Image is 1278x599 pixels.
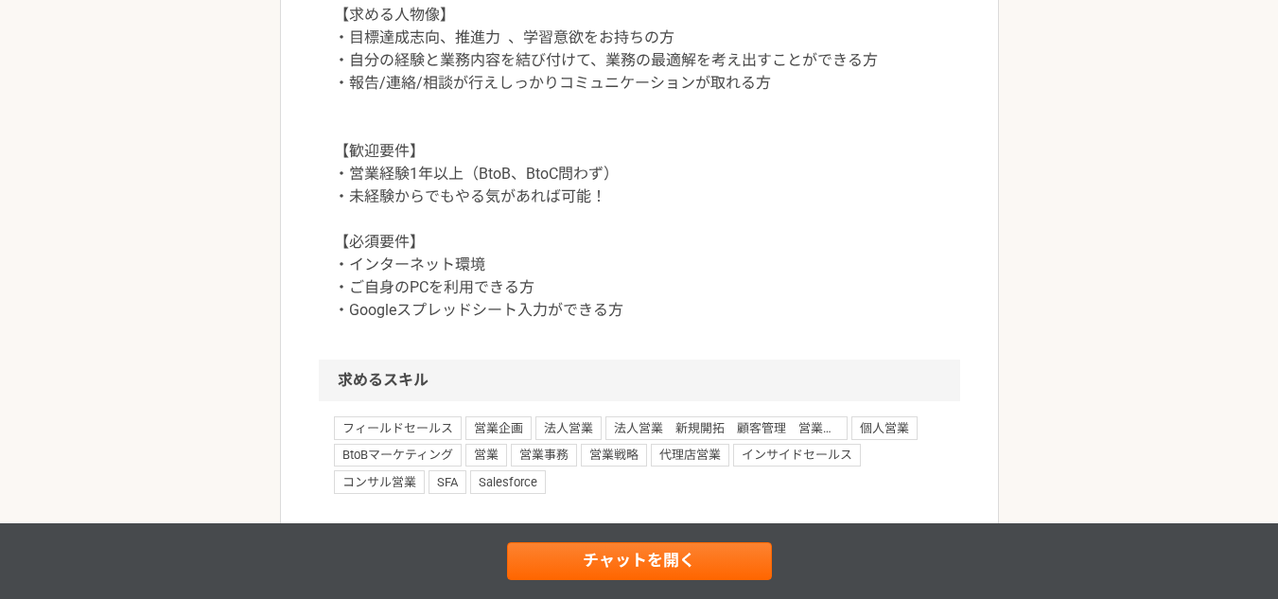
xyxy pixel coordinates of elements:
span: BtoBマーケティング [334,444,462,467]
span: 代理店営業 [651,444,729,467]
span: 営業戦略 [581,444,647,467]
span: 法人営業 新規開拓 顧客管理 営業提案 [605,416,848,439]
span: 個人営業 [851,416,918,439]
p: 【求める人物像】 ・目標達成志向、推進力 、学習意欲をお持ちの方 ・自分の経験と業務内容を結び付けて、業務の最適解を考え出すことができる方 ・報告/連絡/相談が行えしっかりコミュニケーションが取... [334,4,945,322]
span: SFA [429,470,466,493]
span: コンサル営業 [334,470,425,493]
span: フィールドセールス [334,416,462,439]
a: チャットを開く [507,542,772,580]
span: 法人営業 [535,416,602,439]
span: 営業 [465,444,507,467]
h2: 求めるスキル [319,360,960,401]
span: 営業企画 [465,416,532,439]
span: 営業事務 [511,444,577,467]
span: インサイドセールス [733,444,861,467]
span: Salesforce [470,470,546,493]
